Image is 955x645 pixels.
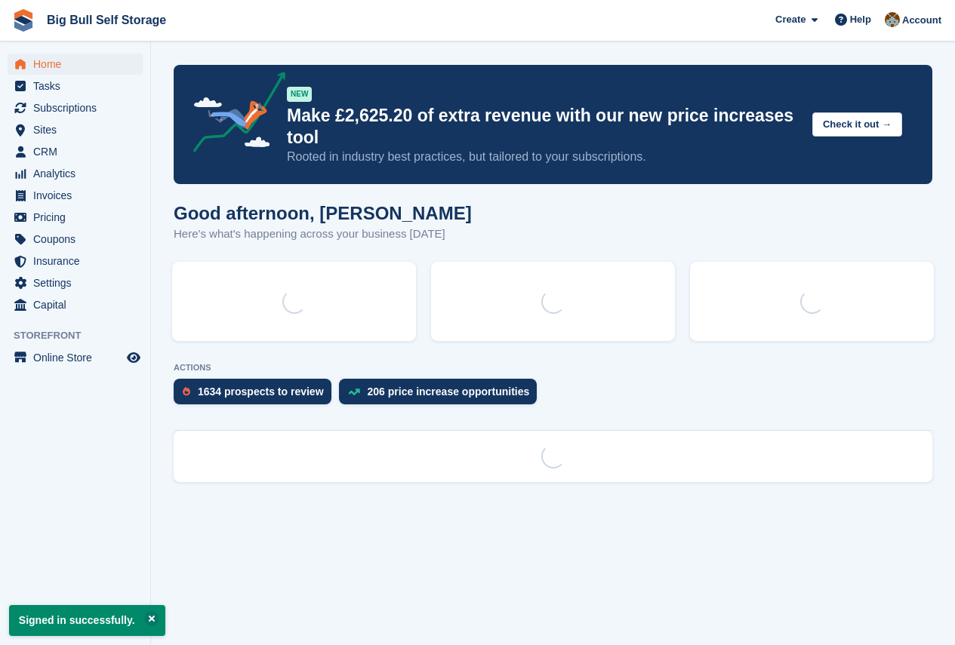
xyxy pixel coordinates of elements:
img: stora-icon-8386f47178a22dfd0bd8f6a31ec36ba5ce8667c1dd55bd0f319d3a0aa187defe.svg [12,9,35,32]
img: price_increase_opportunities-93ffe204e8149a01c8c9dc8f82e8f89637d9d84a8eef4429ea346261dce0b2c0.svg [348,389,360,395]
img: Mike Llewellen Palmer [885,12,900,27]
p: Rooted in industry best practices, but tailored to your subscriptions. [287,149,800,165]
a: menu [8,97,143,118]
a: Big Bull Self Storage [41,8,172,32]
p: Signed in successfully. [9,605,165,636]
a: 206 price increase opportunities [339,379,545,412]
a: menu [8,141,143,162]
span: Help [850,12,871,27]
a: menu [8,272,143,293]
span: Capital [33,294,124,315]
a: menu [8,119,143,140]
p: ACTIONS [174,363,932,373]
span: Subscriptions [33,97,124,118]
h1: Good afternoon, [PERSON_NAME] [174,203,472,223]
span: Create [775,12,806,27]
span: Sites [33,119,124,140]
span: Analytics [33,163,124,184]
a: menu [8,75,143,97]
span: Tasks [33,75,124,97]
p: Here's what's happening across your business [DATE] [174,226,472,243]
a: menu [8,185,143,206]
div: 206 price increase opportunities [368,385,530,398]
a: menu [8,163,143,184]
div: NEW [287,87,312,102]
span: Online Store [33,347,124,368]
span: Insurance [33,250,124,272]
a: Preview store [125,349,143,367]
a: 1634 prospects to review [174,379,339,412]
span: Invoices [33,185,124,206]
a: menu [8,294,143,315]
div: 1634 prospects to review [198,385,324,398]
img: prospect-51fa495bee0391a8d652442698ab0144808aea92771e9ea1ae160a38d050c398.svg [183,387,190,396]
a: menu [8,347,143,368]
span: CRM [33,141,124,162]
img: price-adjustments-announcement-icon-8257ccfd72463d97f412b2fc003d46551f7dbcb40ab6d574587a9cd5c0d94... [180,72,286,158]
a: menu [8,54,143,75]
a: menu [8,250,143,272]
span: Account [902,13,941,28]
span: Storefront [14,328,150,343]
button: Check it out → [812,112,902,137]
span: Settings [33,272,124,293]
a: menu [8,207,143,228]
span: Home [33,54,124,75]
a: menu [8,229,143,250]
span: Coupons [33,229,124,250]
span: Pricing [33,207,124,228]
p: Make £2,625.20 of extra revenue with our new price increases tool [287,105,800,149]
